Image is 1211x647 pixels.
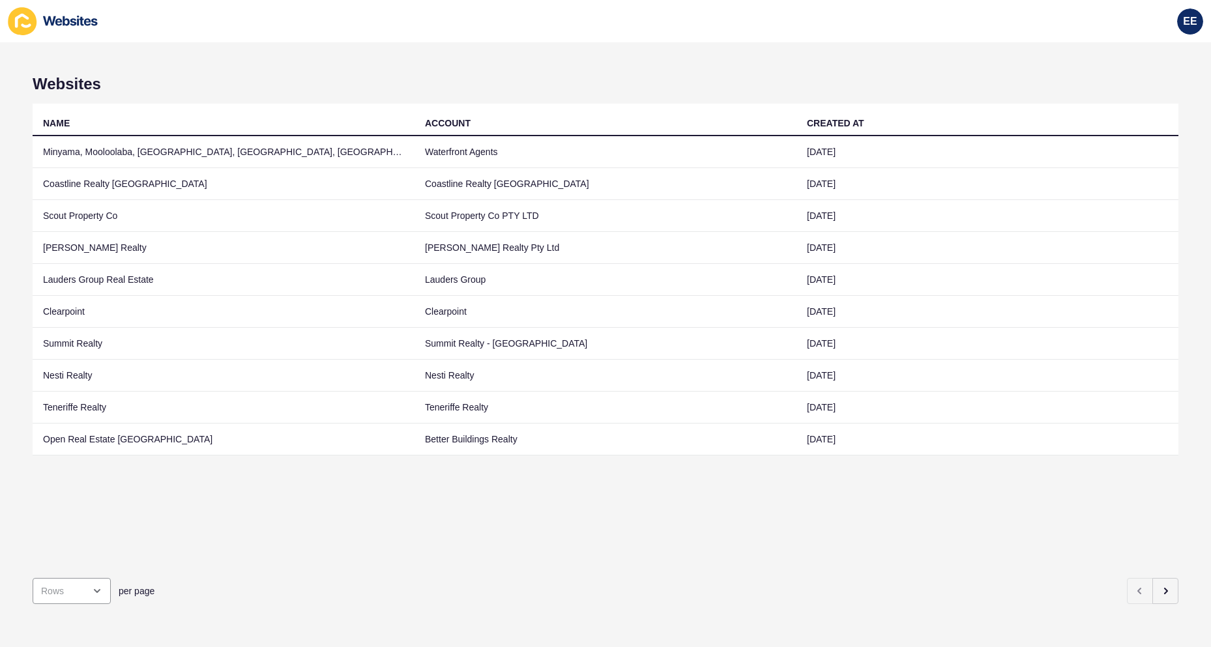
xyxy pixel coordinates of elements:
td: [PERSON_NAME] Realty Pty Ltd [415,232,796,264]
td: [DATE] [796,168,1178,200]
div: NAME [43,117,70,130]
td: Lauders Group [415,264,796,296]
td: Open Real Estate [GEOGRAPHIC_DATA] [33,424,415,455]
td: [DATE] [796,424,1178,455]
td: Teneriffe Realty [33,392,415,424]
div: open menu [33,578,111,604]
td: Summit Realty [33,328,415,360]
td: [DATE] [796,232,1178,264]
div: CREATED AT [807,117,864,130]
td: Summit Realty - [GEOGRAPHIC_DATA] [415,328,796,360]
div: ACCOUNT [425,117,471,130]
td: Coastline Realty [GEOGRAPHIC_DATA] [415,168,796,200]
td: [DATE] [796,360,1178,392]
h1: Websites [33,75,1178,93]
td: Waterfront Agents [415,136,796,168]
td: [DATE] [796,328,1178,360]
td: Clearpoint [415,296,796,328]
td: [DATE] [796,392,1178,424]
td: [DATE] [796,264,1178,296]
td: Better Buildings Realty [415,424,796,455]
span: EE [1183,15,1197,28]
td: [DATE] [796,296,1178,328]
td: Lauders Group Real Estate [33,264,415,296]
td: [DATE] [796,136,1178,168]
td: Nesti Realty [415,360,796,392]
td: Teneriffe Realty [415,392,796,424]
td: Coastline Realty [GEOGRAPHIC_DATA] [33,168,415,200]
td: Scout Property Co PTY LTD [415,200,796,232]
td: Clearpoint [33,296,415,328]
td: Scout Property Co [33,200,415,232]
span: per page [119,584,154,597]
td: [DATE] [796,200,1178,232]
td: Nesti Realty [33,360,415,392]
td: Minyama, Mooloolaba, [GEOGRAPHIC_DATA], [GEOGRAPHIC_DATA], [GEOGRAPHIC_DATA], Real Estate [33,136,415,168]
td: [PERSON_NAME] Realty [33,232,415,264]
